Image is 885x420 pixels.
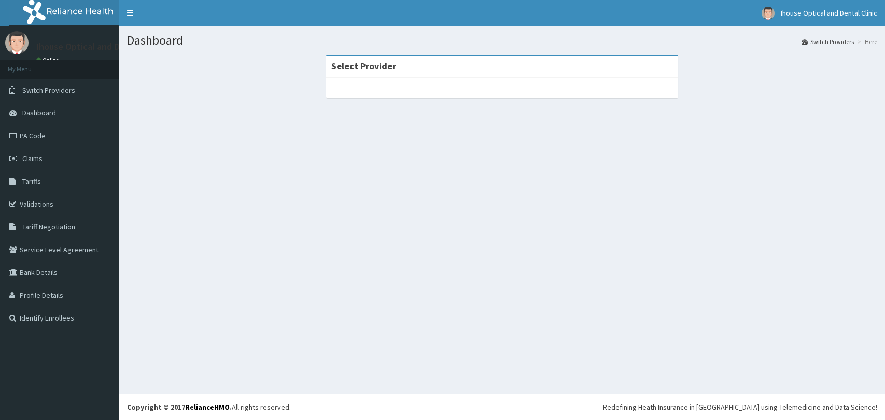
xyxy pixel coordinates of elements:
[603,402,877,412] div: Redefining Heath Insurance in [GEOGRAPHIC_DATA] using Telemedicine and Data Science!
[22,108,56,118] span: Dashboard
[127,34,877,47] h1: Dashboard
[781,8,877,18] span: Ihouse Optical and Dental Clinic
[22,154,43,163] span: Claims
[762,7,775,20] img: User Image
[185,402,230,412] a: RelianceHMO
[22,85,75,95] span: Switch Providers
[5,31,29,54] img: User Image
[802,37,854,46] a: Switch Providers
[36,56,61,64] a: Online
[331,60,396,72] strong: Select Provider
[127,402,232,412] strong: Copyright © 2017 .
[855,37,877,46] li: Here
[22,222,75,231] span: Tariff Negotiation
[22,177,41,186] span: Tariffs
[36,42,165,51] p: Ihouse Optical and Dental Clinic
[119,394,885,420] footer: All rights reserved.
